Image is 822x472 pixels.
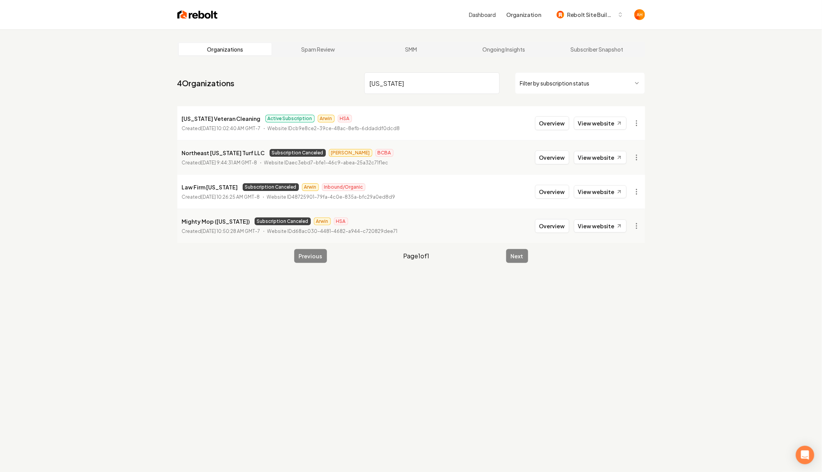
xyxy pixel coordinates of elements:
p: Website ID d68ac030-4481-4682-a944-c720829dee71 [267,228,398,235]
a: 4Organizations [177,78,235,89]
img: Rebolt Logo [177,9,218,20]
span: Arwin [302,183,319,191]
a: Ongoing Insights [457,43,550,55]
div: Open Intercom Messenger [796,446,814,464]
span: Subscription Canceled [270,149,326,157]
span: Subscription Canceled [255,218,311,225]
time: [DATE] 10:50:28 AM GMT-7 [202,228,260,234]
input: Search by name or ID [364,72,500,94]
img: Anthony Hurgoi [634,9,645,20]
a: View website [574,219,627,233]
time: [DATE] 10:02:40 AM GMT-7 [202,126,261,131]
button: Overview [535,116,569,130]
button: Overview [535,151,569,164]
span: Subscription Canceled [243,183,299,191]
p: Created [182,159,257,167]
span: Inbound/Organic [322,183,365,191]
p: Northeast [US_STATE] Turf LLC [182,148,265,157]
span: Arwin [314,218,331,225]
a: View website [574,117,627,130]
p: Created [182,193,260,201]
a: SMM [365,43,458,55]
p: Website ID 48725901-79fa-4c0e-835a-bfc29a0ed8d9 [267,193,395,201]
span: HSA [338,115,352,122]
button: Overview [535,219,569,233]
span: HSA [334,218,348,225]
img: Rebolt Site Builder [557,11,564,18]
button: Organization [502,8,546,22]
span: BCBA [375,149,393,157]
span: Active Subscription [265,115,315,122]
p: Website ID aec3ebd7-bfe1-46c9-abea-25a32c71f1ec [264,159,388,167]
span: Page 1 of 1 [403,251,430,261]
a: Subscriber Snapshot [550,43,644,55]
span: Arwin [318,115,335,122]
button: Overview [535,185,569,199]
span: [PERSON_NAME] [329,149,372,157]
p: [US_STATE] Veteran Cleaning [182,114,261,123]
a: Spam Review [272,43,365,55]
time: [DATE] 9:44:31 AM GMT-8 [202,160,257,166]
p: Website ID cb9e8ce2-39ce-48ac-8efb-6ddaddf0dcd8 [268,125,400,132]
a: View website [574,185,627,198]
p: Law Firm [US_STATE] [182,182,238,192]
a: View website [574,151,627,164]
p: Mighty Mop ([US_STATE]) [182,217,250,226]
button: Open user button [634,9,645,20]
p: Created [182,125,261,132]
a: Organizations [179,43,272,55]
time: [DATE] 10:26:25 AM GMT-8 [202,194,260,200]
a: Dashboard [469,11,496,18]
p: Created [182,228,260,235]
span: Rebolt Site Builder [567,11,614,19]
